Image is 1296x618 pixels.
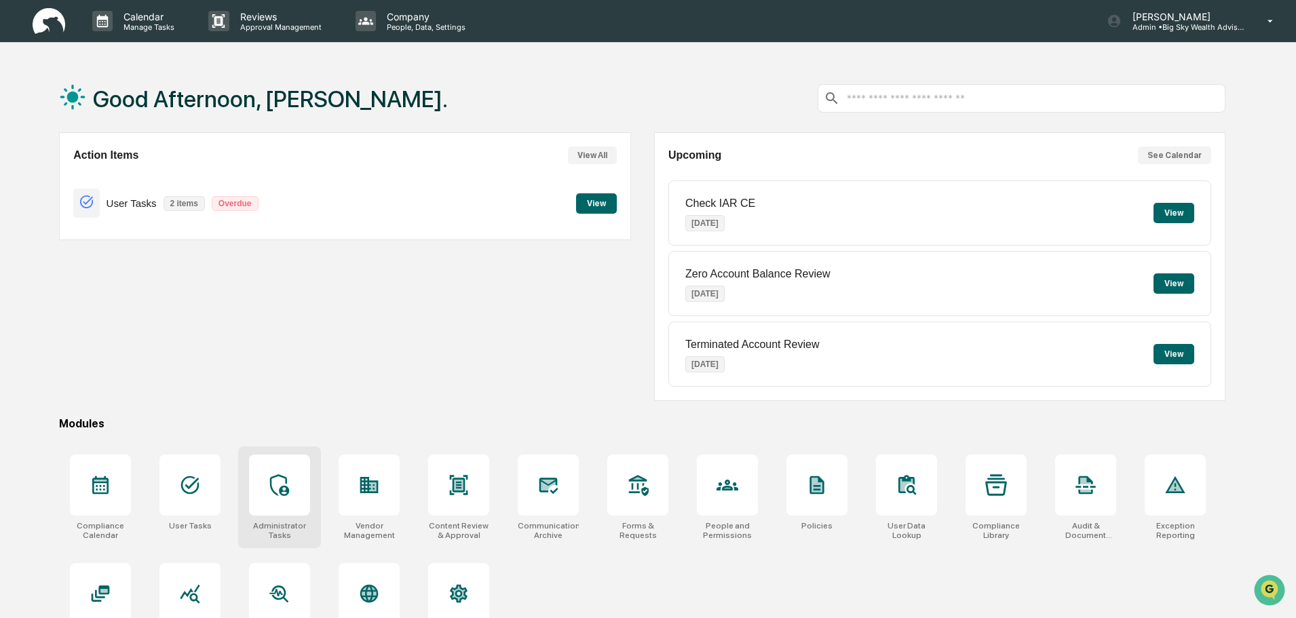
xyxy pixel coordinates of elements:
[229,22,328,32] p: Approval Management
[33,8,65,35] img: logo
[212,196,259,211] p: Overdue
[685,197,755,210] p: Check IAR CE
[8,191,91,216] a: 🔎Data Lookup
[376,11,472,22] p: Company
[96,229,164,240] a: Powered byPylon
[8,166,93,190] a: 🖐️Preclearance
[14,198,24,209] div: 🔎
[98,172,109,183] div: 🗄️
[428,521,489,540] div: Content Review & Approval
[1154,344,1194,364] button: View
[14,28,247,50] p: How can we help?
[1145,521,1206,540] div: Exception Reporting
[135,230,164,240] span: Pylon
[164,196,205,211] p: 2 items
[113,22,181,32] p: Manage Tasks
[70,521,131,540] div: Compliance Calendar
[1154,203,1194,223] button: View
[14,172,24,183] div: 🖐️
[93,166,174,190] a: 🗄️Attestations
[1138,147,1211,164] button: See Calendar
[607,521,668,540] div: Forms & Requests
[685,286,725,302] p: [DATE]
[93,85,448,113] h1: Good Afternoon, [PERSON_NAME].
[231,108,247,124] button: Start new chat
[112,171,168,185] span: Attestations
[27,171,88,185] span: Preclearance
[107,197,157,209] p: User Tasks
[1253,573,1289,610] iframe: Open customer support
[113,11,181,22] p: Calendar
[229,11,328,22] p: Reviews
[1122,11,1248,22] p: [PERSON_NAME]
[169,521,212,530] div: User Tasks
[376,22,472,32] p: People, Data, Settings
[518,521,579,540] div: Communications Archive
[14,104,38,128] img: 1746055101610-c473b297-6a78-478c-a979-82029cc54cd1
[1055,521,1116,540] div: Audit & Document Logs
[1122,22,1248,32] p: Admin • Big Sky Wealth Advisors
[249,521,310,540] div: Administrator Tasks
[801,521,833,530] div: Policies
[339,521,400,540] div: Vendor Management
[685,215,725,231] p: [DATE]
[668,149,721,161] h2: Upcoming
[685,339,819,351] p: Terminated Account Review
[27,197,85,210] span: Data Lookup
[568,147,617,164] button: View All
[685,268,830,280] p: Zero Account Balance Review
[59,417,1225,430] div: Modules
[697,521,758,540] div: People and Permissions
[966,521,1027,540] div: Compliance Library
[1154,273,1194,294] button: View
[576,193,617,214] button: View
[46,104,223,117] div: Start new chat
[46,117,172,128] div: We're available if you need us!
[876,521,937,540] div: User Data Lookup
[576,196,617,209] a: View
[73,149,138,161] h2: Action Items
[685,356,725,372] p: [DATE]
